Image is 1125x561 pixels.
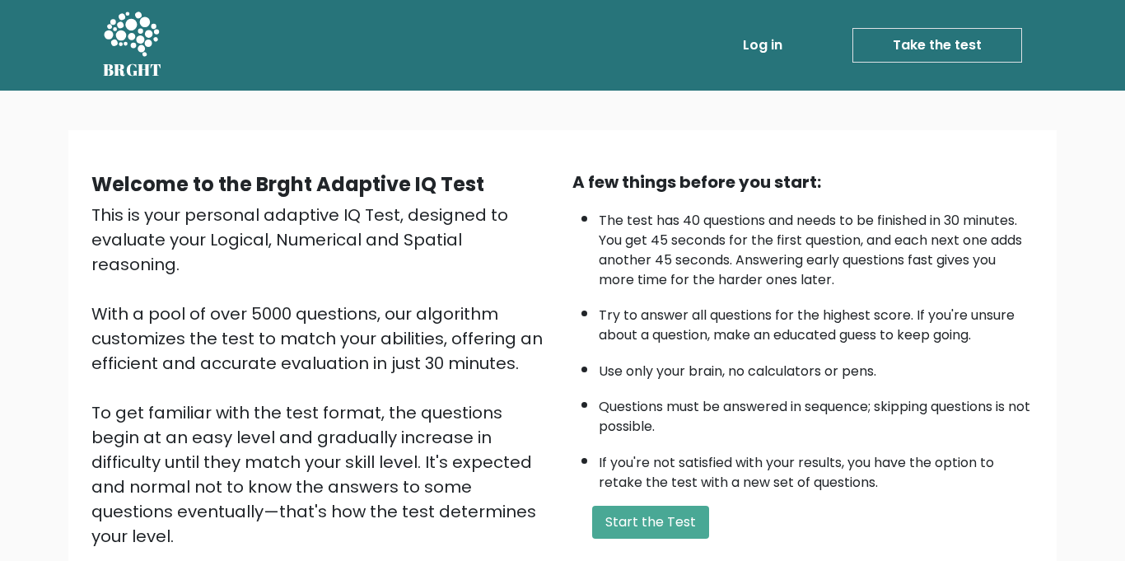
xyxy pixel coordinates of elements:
h5: BRGHT [103,60,162,80]
li: Questions must be answered in sequence; skipping questions is not possible. [599,389,1034,437]
a: Take the test [852,28,1022,63]
li: The test has 40 questions and needs to be finished in 30 minutes. You get 45 seconds for the firs... [599,203,1034,290]
b: Welcome to the Brght Adaptive IQ Test [91,171,484,198]
button: Start the Test [592,506,709,539]
li: Try to answer all questions for the highest score. If you're unsure about a question, make an edu... [599,297,1034,345]
div: A few things before you start: [572,170,1034,194]
a: BRGHT [103,7,162,84]
a: Log in [736,29,789,62]
li: Use only your brain, no calculators or pens. [599,353,1034,381]
li: If you're not satisfied with your results, you have the option to retake the test with a new set ... [599,445,1034,493]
